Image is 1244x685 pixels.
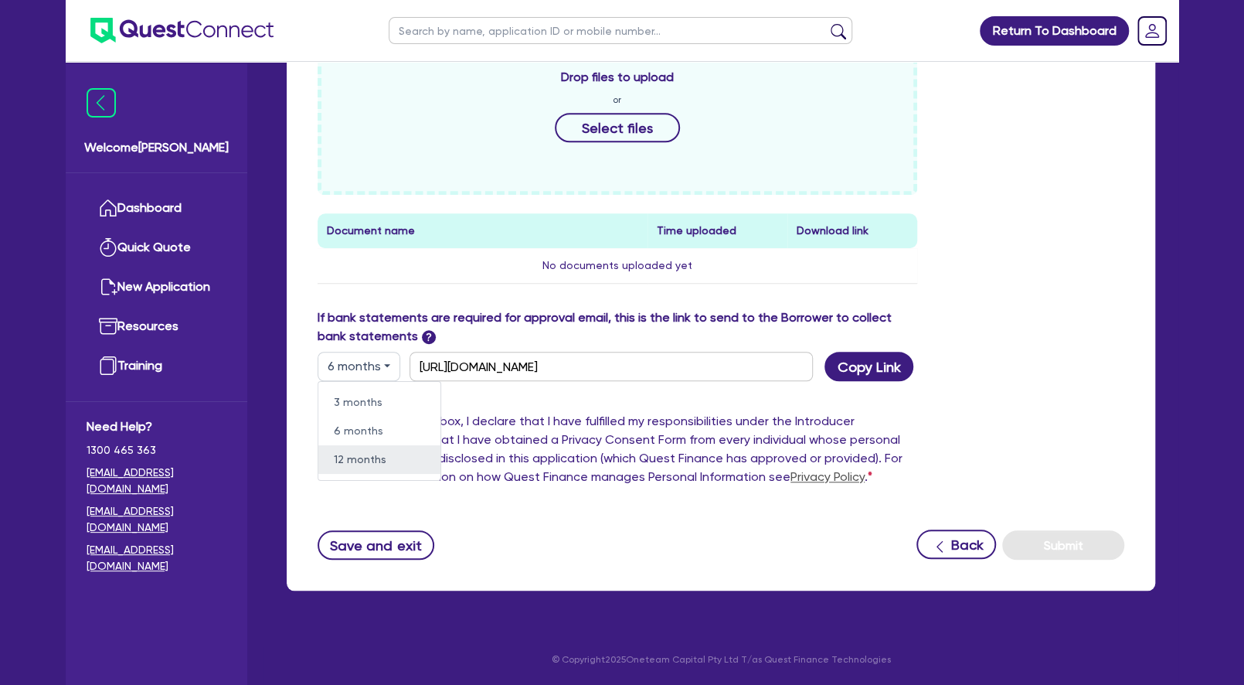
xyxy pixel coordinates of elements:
[358,412,917,492] label: By ticking this box, I declare that I have fulfilled my responsibilities under the Introducer Agr...
[99,278,117,296] img: new-application
[787,213,916,248] th: Download link
[555,113,680,142] button: Select files
[87,346,226,386] a: Training
[99,356,117,375] img: training
[318,445,440,474] a: 12 months
[87,228,226,268] a: Quick Quote
[916,530,996,559] button: Back
[99,317,117,336] img: resources
[87,417,226,436] span: Need Help?
[87,268,226,307] a: New Application
[318,352,400,381] button: Dropdown toggle
[318,530,434,560] button: Save and exit
[1002,530,1124,560] button: Submit
[99,238,117,257] img: quick-quote
[824,352,913,381] button: Copy Link
[647,213,788,248] th: Time uploaded
[389,17,852,44] input: Search by name, application ID or mobile number...
[87,442,226,458] span: 1300 465 363
[318,417,440,445] a: 6 months
[84,138,229,157] span: Welcome [PERSON_NAME]
[422,330,436,344] span: ?
[87,189,226,228] a: Dashboard
[613,93,621,107] span: or
[561,68,674,87] span: Drop files to upload
[318,308,917,346] label: If bank statements are required for approval email, this is the link to send to the Borrower to c...
[790,469,865,484] a: Privacy Policy
[276,653,1166,666] p: © Copyright 2025 Oneteam Capital Pty Ltd T/as Quest Finance Technologies
[318,388,440,417] a: 3 months
[87,88,116,118] img: icon-menu-close
[87,542,226,574] a: [EMAIL_ADDRESS][DOMAIN_NAME]
[1132,11,1172,51] a: Dropdown toggle
[318,213,647,248] th: Document name
[87,503,226,536] a: [EMAIL_ADDRESS][DOMAIN_NAME]
[318,248,917,284] td: No documents uploaded yet
[87,307,226,346] a: Resources
[90,18,274,43] img: quest-connect-logo-blue
[87,465,226,497] a: [EMAIL_ADDRESS][DOMAIN_NAME]
[980,16,1129,46] a: Return To Dashboard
